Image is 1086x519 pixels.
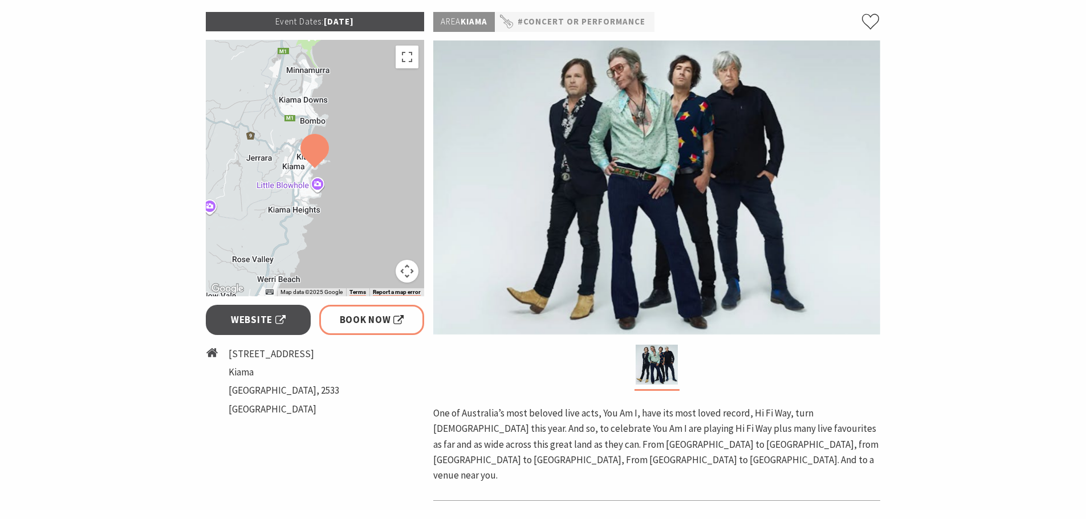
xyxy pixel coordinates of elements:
button: Map camera controls [396,260,418,283]
img: Google [209,281,246,296]
p: Kiama [433,12,495,32]
img: You Am I [636,345,678,385]
li: Kiama [229,365,339,380]
li: [STREET_ADDRESS] [229,346,339,362]
a: Terms (opens in new tab) [349,289,366,296]
a: Book Now [319,305,425,335]
a: Report a map error [373,289,421,296]
p: One of Australia’s most beloved live acts, You Am I, have its most loved record, Hi Fi Way, turn ... [433,406,880,483]
a: Open this area in Google Maps (opens a new window) [209,281,246,296]
span: Map data ©2025 Google [280,289,343,295]
a: Website [206,305,311,335]
li: [GEOGRAPHIC_DATA] [229,402,339,417]
button: Toggle fullscreen view [396,46,418,68]
span: Area [441,16,461,27]
a: #Concert or Performance [518,15,645,29]
li: [GEOGRAPHIC_DATA], 2533 [229,383,339,398]
span: Book Now [340,312,404,328]
button: Keyboard shortcuts [266,288,274,296]
img: You Am I [433,40,880,334]
span: Website [231,312,286,328]
p: [DATE] [206,12,425,31]
span: Event Dates: [275,16,324,27]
